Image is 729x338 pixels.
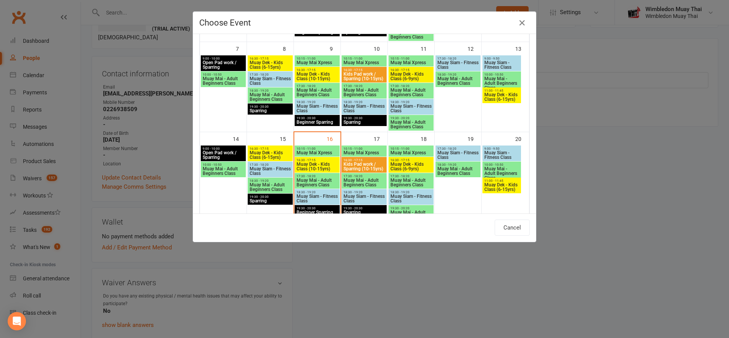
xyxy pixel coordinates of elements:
span: 16:30 - 17:15 [390,158,432,162]
span: 9:00 - 9:50 [484,147,519,150]
span: 10:15 - 11:00 [343,147,385,150]
span: Muay Mai - Adult Beginners Class [202,76,244,86]
span: 10:00 - 10:50 [484,163,519,167]
div: 15 [280,132,294,145]
span: Muay Dek - Kids Class (6-15yrs) [484,183,519,192]
span: Muay Mai - Adult Beginners Class [484,167,519,180]
span: Muay Mai Xpress [343,150,385,155]
span: 18:30 - 19:20 [343,100,385,104]
span: 16:30 - 17:15 [390,68,432,72]
span: Muay Mai Xpress [343,60,385,65]
div: 10 [374,42,387,55]
span: 16:30 - 17:15 [296,158,338,162]
span: 17:30 - 18:20 [249,73,291,76]
span: Muay Mai - Adult Beginners Class [390,30,432,39]
span: 10:15 - 11:00 [390,57,432,60]
span: 17:30 - 18:20 [343,175,385,178]
span: 16:30 - 17:15 [249,147,291,150]
span: Muay Mai - Adult Beginners Class [249,92,291,102]
span: Muay Mai Xpress [390,60,432,65]
span: Sparring [343,210,385,215]
div: 14 [233,132,247,145]
span: Muay Siam - Fitness Class [343,194,385,203]
div: 17 [374,132,387,145]
span: 10:00 - 10:50 [202,163,244,167]
div: 13 [515,42,529,55]
h4: Choose Event [199,18,530,27]
span: 16:30 - 17:15 [343,68,385,72]
span: Muay Mai Xpress [296,60,338,65]
span: Muay Mai - Adult Beginners Class [249,183,291,192]
div: 20 [515,132,529,145]
span: 10:00 - 10:50 [202,73,244,76]
span: 18:30 - 19:20 [249,179,291,183]
span: 10:15 - 11:00 [390,147,432,150]
button: Close [516,17,528,29]
span: 10:15 - 11:00 [296,147,338,150]
span: Muay Siam - Fitness Class [249,76,291,86]
span: Muay Siam - Fitness Class [437,150,479,160]
div: 7 [236,42,247,55]
span: 19:30 - 20:30 [249,195,291,199]
span: Muay Mai - Adult Beginners Class [484,76,519,90]
span: 18:30 - 19:20 [437,163,479,167]
span: 9:00 - 9:50 [484,57,519,60]
span: 17:30 - 18:20 [390,84,432,88]
span: Sparring [249,199,291,203]
span: 17:30 - 18:20 [390,175,432,178]
span: Muay Dek - Kids Class (10-15yrs) [296,72,338,81]
span: 19:30 - 20:30 [249,105,291,108]
span: 16:30 - 17:15 [249,57,291,60]
span: Muay Siam - Fitness Class [437,60,479,70]
span: Muay Siam - Fitness Class [343,104,385,113]
span: Muay Mai - Adult Beginners Class [390,88,432,97]
span: 16:30 - 17:15 [296,68,338,72]
div: 12 [468,42,481,55]
span: 9:00 - 10:00 [202,147,244,150]
div: 8 [283,42,294,55]
span: Muay Dek - Kids Class (6-15yrs) [484,92,519,102]
div: 16 [327,132,340,145]
span: 18:30 - 19:20 [343,191,385,194]
span: Muay Mai - Adult Beginners Class [437,167,479,176]
span: Muay Dek - Kids Class (6-15yrs) [249,60,291,70]
span: Muay Siam - Fitness Class [484,150,519,160]
span: 10:15 - 11:00 [296,57,338,60]
div: 11 [421,42,434,55]
span: 19:30 - 20:30 [343,207,385,210]
span: 17:30 - 18:20 [343,84,385,88]
span: 19:30 - 20:30 [343,116,385,120]
span: Beginner Sparring [296,120,338,125]
span: 10:15 - 11:00 [343,57,385,60]
span: 9:00 - 10:00 [202,57,244,60]
div: Open Intercom Messenger [8,312,26,330]
span: Muay Mai - Adult Beginners Class [296,88,338,97]
span: 17:30 - 18:20 [437,147,479,150]
span: Kids Pad work / Sparring (10-15yrs) [343,72,385,81]
span: Muay Mai Xpress [390,150,432,155]
span: 19:30 - 20:30 [296,207,338,210]
button: Cancel [495,220,530,236]
span: 18:30 - 19:20 [390,191,432,194]
span: Muay Mai Xpress [296,150,338,155]
span: Open Pad work / Sparring [202,150,244,160]
span: 17:30 - 18:20 [437,57,479,60]
span: 11:00 - 11:45 [484,89,519,92]
div: 19 [468,132,481,145]
span: 16:30 - 17:15 [343,158,385,162]
span: 10:00 - 10:50 [484,73,519,76]
span: Muay Mai - Adult Beginners Class [390,120,432,129]
span: Muay Dek - Kids Class (6-15yrs) [249,150,291,160]
span: Muay Mai - Adult Beginners Class [390,178,432,187]
span: Muay Siam - Fitness Class [296,194,338,203]
span: Sparring [249,108,291,113]
span: Muay Mai - Adult Beginners Class [296,178,338,187]
span: 19:30 - 20:20 [390,116,432,120]
span: Muay Mai - Adult Beginners Class [202,167,244,176]
span: Muay Siam - Fitness Class [390,104,432,113]
span: Beginner Sparring [296,210,338,215]
span: 17:30 - 18:20 [296,175,338,178]
span: Muay Dek - Kids Class (6-9yrs) [390,72,432,81]
span: Muay Dek - Kids Class (6-9yrs) [390,162,432,171]
span: Sparring [343,120,385,125]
